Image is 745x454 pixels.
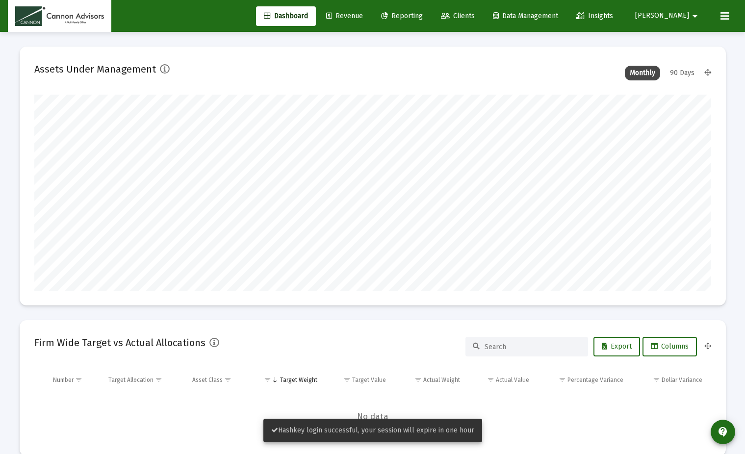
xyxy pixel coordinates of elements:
span: Export [602,342,632,351]
a: Revenue [318,6,371,26]
span: Revenue [326,12,363,20]
td: Column Actual Value [467,368,536,392]
div: 90 Days [665,66,699,80]
span: Columns [651,342,689,351]
td: Column Target Weight [251,368,324,392]
span: Show filter options for column 'Percentage Variance' [559,376,566,383]
button: Export [593,337,640,356]
div: Actual Value [496,376,529,384]
h2: Assets Under Management [34,61,156,77]
span: Data Management [493,12,558,20]
div: Target Allocation [108,376,154,384]
span: Reporting [381,12,423,20]
div: Asset Class [192,376,223,384]
mat-icon: arrow_drop_down [689,6,701,26]
span: Show filter options for column 'Actual Weight' [414,376,422,383]
button: Columns [642,337,697,356]
span: [PERSON_NAME] [635,12,689,20]
div: Actual Weight [423,376,460,384]
span: Show filter options for column 'Target Weight' [264,376,271,383]
span: Show filter options for column 'Target Allocation' [155,376,162,383]
div: Percentage Variance [567,376,623,384]
a: Reporting [373,6,431,26]
a: Clients [433,6,483,26]
a: Dashboard [256,6,316,26]
button: [PERSON_NAME] [623,6,713,25]
span: Show filter options for column 'Asset Class' [224,376,231,383]
div: Target Weight [280,376,317,384]
td: Column Actual Weight [393,368,466,392]
a: Insights [568,6,621,26]
span: Insights [576,12,613,20]
td: Column Asset Class [185,368,251,392]
input: Search [485,343,581,351]
span: Show filter options for column 'Number' [75,376,82,383]
mat-icon: contact_support [717,426,729,438]
td: Column Percentage Variance [536,368,630,392]
td: Column Number [46,368,102,392]
div: Dollar Variance [662,376,702,384]
span: Show filter options for column 'Dollar Variance' [653,376,660,383]
img: Dashboard [15,6,104,26]
td: Column Target Value [324,368,393,392]
h2: Firm Wide Target vs Actual Allocations [34,335,206,351]
div: Number [53,376,74,384]
div: Target Value [352,376,386,384]
span: Show filter options for column 'Target Value' [343,376,351,383]
a: Data Management [485,6,566,26]
div: Monthly [625,66,660,80]
span: Dashboard [264,12,308,20]
span: Hashkey login successful, your session will expire in one hour [271,426,474,434]
span: Show filter options for column 'Actual Value' [487,376,494,383]
div: Data grid [34,368,711,441]
td: Column Dollar Variance [630,368,711,392]
span: Clients [441,12,475,20]
td: Column Target Allocation [102,368,185,392]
